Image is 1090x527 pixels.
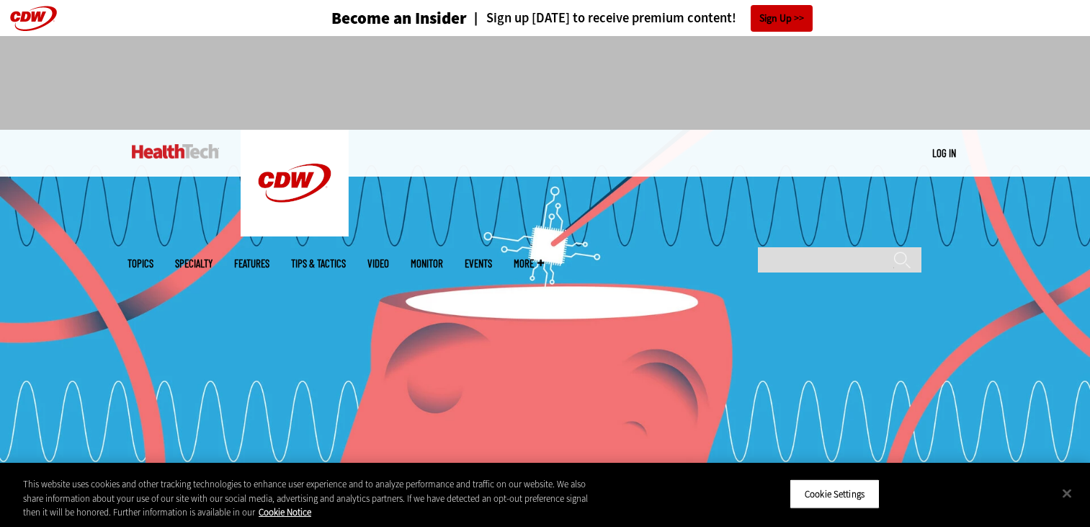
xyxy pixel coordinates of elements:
a: Sign Up [751,5,813,32]
a: CDW [241,225,349,240]
img: Home [241,130,349,236]
a: Features [234,258,269,269]
div: User menu [932,146,956,161]
h3: Become an Insider [331,10,467,27]
div: This website uses cookies and other tracking technologies to enhance user experience and to analy... [23,477,599,520]
a: Become an Insider [277,10,467,27]
span: Specialty [175,258,213,269]
span: Topics [128,258,153,269]
iframe: advertisement [283,50,808,115]
a: Video [367,258,389,269]
button: Close [1051,477,1083,509]
a: Tips & Tactics [291,258,346,269]
a: Events [465,258,492,269]
a: MonITor [411,258,443,269]
button: Cookie Settings [790,479,880,509]
a: Log in [932,146,956,159]
img: Home [132,144,219,159]
span: More [514,258,544,269]
a: More information about your privacy [259,506,311,518]
a: Sign up [DATE] to receive premium content! [467,12,736,25]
